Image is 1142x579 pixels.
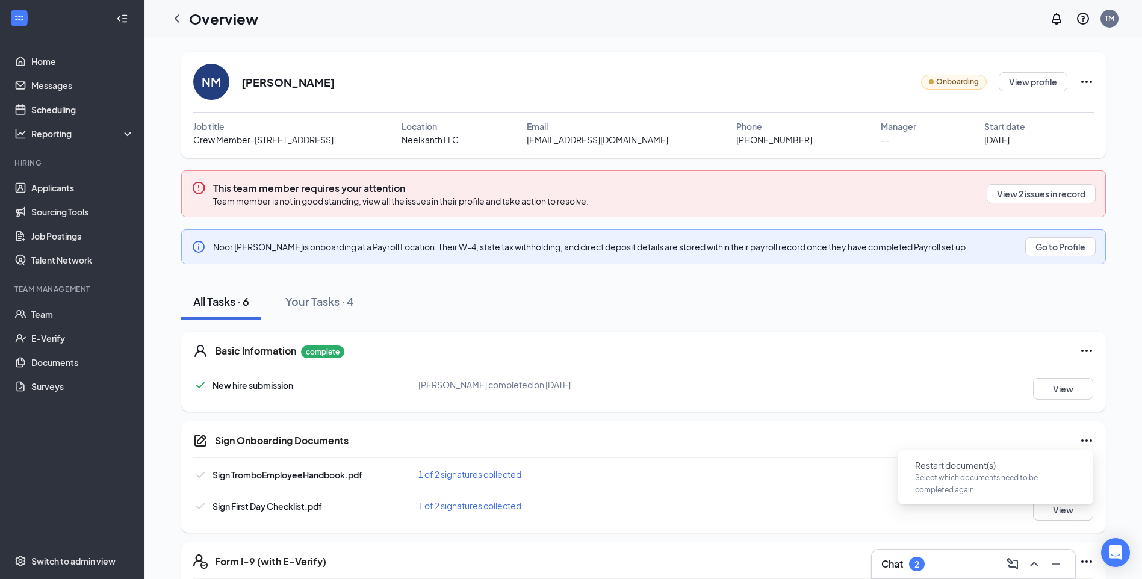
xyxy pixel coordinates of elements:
[1033,378,1093,400] button: View
[14,555,26,567] svg: Settings
[31,326,134,350] a: E-Verify
[116,13,128,25] svg: Collapse
[936,76,979,88] span: Onboarding
[999,72,1067,91] button: View profile
[905,456,1086,499] button: Restart document(s)Select which documents need to be completed again
[31,73,134,98] a: Messages
[1076,11,1090,26] svg: QuestionInfo
[170,11,184,26] svg: ChevronLeft
[191,181,206,195] svg: Error
[987,184,1096,203] button: View 2 issues in record
[31,200,134,224] a: Sourcing Tools
[213,501,322,512] span: Sign First Day Checklist.pdf
[915,459,996,471] span: Restart document(s)
[301,345,344,358] p: complete
[215,434,349,447] h5: Sign Onboarding Documents
[1046,554,1066,574] button: Minimize
[418,500,521,511] span: 1 of 2 signatures collected
[213,380,293,391] span: New hire submission
[1003,554,1022,574] button: ComposeMessage
[915,472,1076,496] p: Select which documents need to be completed again
[881,133,889,146] span: --
[1101,538,1130,567] div: Open Intercom Messenger
[215,555,326,568] h5: Form I-9 (with E-Verify)
[1049,557,1063,571] svg: Minimize
[193,499,208,513] svg: Checkmark
[193,344,208,358] svg: User
[1049,11,1064,26] svg: Notifications
[1079,554,1094,569] svg: Ellipses
[527,120,548,133] span: Email
[193,294,249,309] div: All Tasks · 6
[1105,13,1114,23] div: TM
[736,133,812,146] span: [PHONE_NUMBER]
[31,350,134,374] a: Documents
[914,559,919,569] div: 2
[1005,557,1020,571] svg: ComposeMessage
[402,120,437,133] span: Location
[881,120,916,133] span: Manager
[193,133,334,146] span: Crew Member-[STREET_ADDRESS]
[1025,237,1096,256] button: Go to Profile
[215,344,296,358] h5: Basic Information
[213,182,589,195] h3: This team member requires your attention
[193,554,208,569] svg: FormI9EVerifyIcon
[984,133,1010,146] span: [DATE]
[213,469,362,480] span: Sign TromboEmployeeHandbook.pdf
[31,555,116,567] div: Switch to admin view
[418,379,571,390] span: [PERSON_NAME] completed on [DATE]
[193,120,225,133] span: Job title
[202,73,221,90] div: NM
[193,468,208,482] svg: Checkmark
[31,224,134,248] a: Job Postings
[527,133,668,146] span: [EMAIL_ADDRESS][DOMAIN_NAME]
[193,378,208,392] svg: Checkmark
[14,284,132,294] div: Team Management
[13,12,25,24] svg: WorkstreamLogo
[31,176,134,200] a: Applicants
[14,158,132,168] div: Hiring
[402,133,459,146] span: Neelkanth LLC
[193,433,208,448] svg: CompanyDocumentIcon
[1079,344,1094,358] svg: Ellipses
[31,49,134,73] a: Home
[191,240,206,254] svg: Info
[1027,557,1041,571] svg: ChevronUp
[418,469,521,480] span: 1 of 2 signatures collected
[881,557,903,571] h3: Chat
[1079,433,1094,448] svg: Ellipses
[31,128,135,140] div: Reporting
[984,120,1025,133] span: Start date
[213,241,968,252] span: Noor [PERSON_NAME] is onboarding at a Payroll Location. Their W-4, state tax withholding, and dir...
[189,8,258,29] h1: Overview
[31,374,134,398] a: Surveys
[285,294,354,309] div: Your Tasks · 4
[213,196,589,206] span: Team member is not in good standing, view all the issues in their profile and take action to reso...
[736,120,762,133] span: Phone
[1079,75,1094,89] svg: Ellipses
[14,128,26,140] svg: Analysis
[1025,554,1044,574] button: ChevronUp
[31,302,134,326] a: Team
[1033,499,1093,521] button: View
[31,98,134,122] a: Scheduling
[241,75,335,90] h2: [PERSON_NAME]
[31,248,134,272] a: Talent Network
